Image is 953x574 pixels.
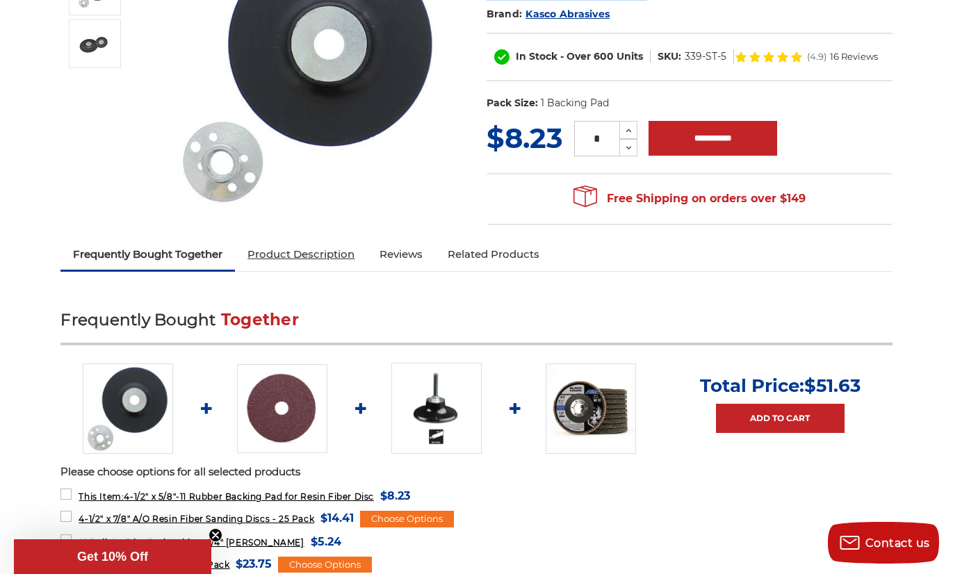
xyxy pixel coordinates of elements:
[60,239,235,270] a: Frequently Bought Together
[60,464,892,480] p: Please choose options for all selected products
[360,511,454,527] div: Choose Options
[320,509,354,527] span: $14.41
[367,239,435,270] a: Reviews
[209,528,222,542] button: Close teaser
[79,491,124,502] strong: This Item:
[828,522,939,564] button: Contact us
[79,514,314,524] span: 4-1/2" x 7/8" A/O Resin Fiber Sanding Discs - 25 Pack
[830,52,878,61] span: 16 Reviews
[487,121,563,155] span: $8.23
[14,539,211,574] div: Get 10% OffClose teaser
[278,557,372,573] div: Choose Options
[60,310,215,329] span: Frequently Bought
[560,50,591,63] span: - Over
[804,375,861,397] span: $51.63
[311,532,341,551] span: $5.24
[617,50,643,63] span: Units
[221,310,299,329] span: Together
[380,486,410,505] span: $8.23
[541,96,609,110] dd: 1 Backing Pad
[79,537,304,548] span: 2" Roll On Disc Pad Holder - 1/4" [PERSON_NAME]
[685,49,726,64] dd: 339-ST-5
[865,536,930,550] span: Contact us
[516,50,557,63] span: In Stock
[79,491,374,502] span: 4-1/2" x 5/8"-11 Rubber Backing Pad for Resin Fiber Disc
[83,363,173,454] img: 4-1/2" Resin Fiber Disc Backing Pad Flexible Rubber
[77,26,112,61] img: 4.5 Inch Rubber Resin Fibre Disc Back Pad
[658,49,681,64] dt: SKU:
[236,555,272,573] span: $23.75
[487,8,523,20] span: Brand:
[235,239,367,270] a: Product Description
[700,375,861,397] p: Total Price:
[594,50,614,63] span: 600
[487,96,538,110] dt: Pack Size:
[526,8,610,20] a: Kasco Abrasives
[435,239,552,270] a: Related Products
[716,404,845,433] a: Add to Cart
[807,52,826,61] span: (4.9)
[77,550,148,564] span: Get 10% Off
[573,185,806,213] span: Free Shipping on orders over $149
